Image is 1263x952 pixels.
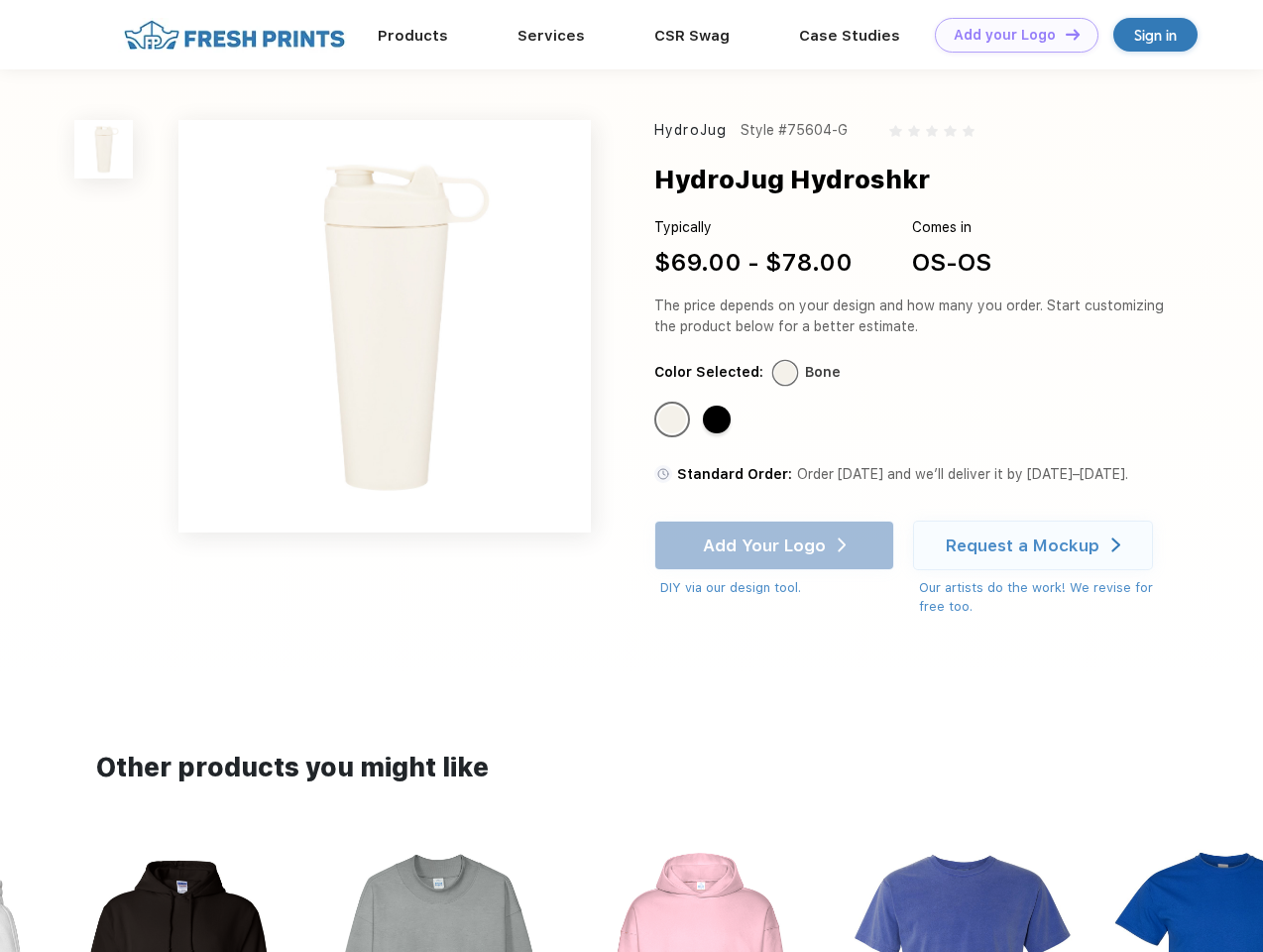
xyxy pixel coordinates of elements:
[926,125,938,137] img: gray_star.svg
[654,217,853,238] div: Typically
[96,749,1166,787] div: Other products you might like
[963,125,975,137] img: gray_star.svg
[912,245,991,281] div: OS-OS
[654,245,853,281] div: $69.00 - $78.00
[658,406,686,433] div: Bone
[654,465,672,483] img: standard order
[919,578,1172,617] div: Our artists do the work! We revise for free too.
[654,362,763,383] div: Color Selected:
[1113,18,1198,52] a: Sign in
[805,362,841,383] div: Bone
[74,120,133,178] img: func=resize&h=100
[178,120,591,533] img: func=resize&h=640
[1066,29,1080,40] img: DT
[912,217,991,238] div: Comes in
[797,466,1128,482] span: Order [DATE] and we’ll deliver it by [DATE]–[DATE].
[118,18,351,53] img: fo%20logo%202.webp
[677,466,792,482] span: Standard Order:
[660,578,894,598] div: DIY via our design tool.
[946,535,1099,555] div: Request a Mockup
[889,125,901,137] img: gray_star.svg
[703,406,731,433] div: Black
[944,125,956,137] img: gray_star.svg
[908,125,920,137] img: gray_star.svg
[378,27,448,45] a: Products
[654,296,1172,337] div: The price depends on your design and how many you order. Start customizing the product below for ...
[654,120,727,141] div: HydroJug
[954,27,1056,44] div: Add your Logo
[741,120,848,141] div: Style #75604-G
[1134,24,1177,47] div: Sign in
[654,161,930,198] div: HydroJug Hydroshkr
[1111,537,1120,552] img: white arrow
